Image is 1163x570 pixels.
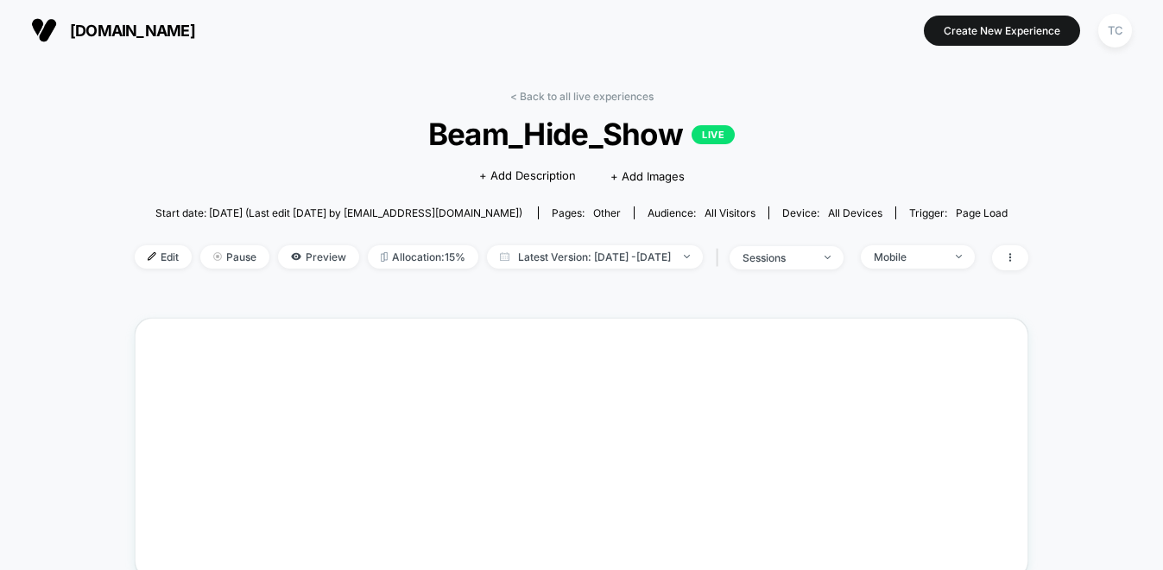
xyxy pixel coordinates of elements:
span: Beam_Hide_Show [180,116,984,152]
span: Page Load [956,206,1008,219]
span: Edit [135,245,192,269]
span: Allocation: 15% [368,245,478,269]
img: end [825,256,831,259]
div: Audience: [648,206,755,219]
span: Pause [200,245,269,269]
span: All Visitors [705,206,755,219]
button: TC [1093,13,1137,48]
div: Mobile [874,250,943,263]
div: Pages: [552,206,621,219]
span: Device: [768,206,895,219]
img: edit [148,252,156,261]
p: LIVE [692,125,735,144]
span: all devices [828,206,882,219]
img: end [684,255,690,258]
span: Preview [278,245,359,269]
span: | [711,245,730,270]
button: [DOMAIN_NAME] [26,16,200,44]
span: Latest Version: [DATE] - [DATE] [487,245,703,269]
img: Visually logo [31,17,57,43]
img: rebalance [381,252,388,262]
span: + Add Description [479,168,576,185]
div: sessions [743,251,812,264]
img: end [956,255,962,258]
a: < Back to all live experiences [510,90,654,103]
span: other [593,206,621,219]
img: calendar [500,252,509,261]
button: Create New Experience [924,16,1080,46]
span: Start date: [DATE] (Last edit [DATE] by [EMAIL_ADDRESS][DOMAIN_NAME]) [155,206,522,219]
div: TC [1098,14,1132,47]
span: + Add Images [610,169,685,183]
span: [DOMAIN_NAME] [70,22,195,40]
img: end [213,252,222,261]
div: Trigger: [909,206,1008,219]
